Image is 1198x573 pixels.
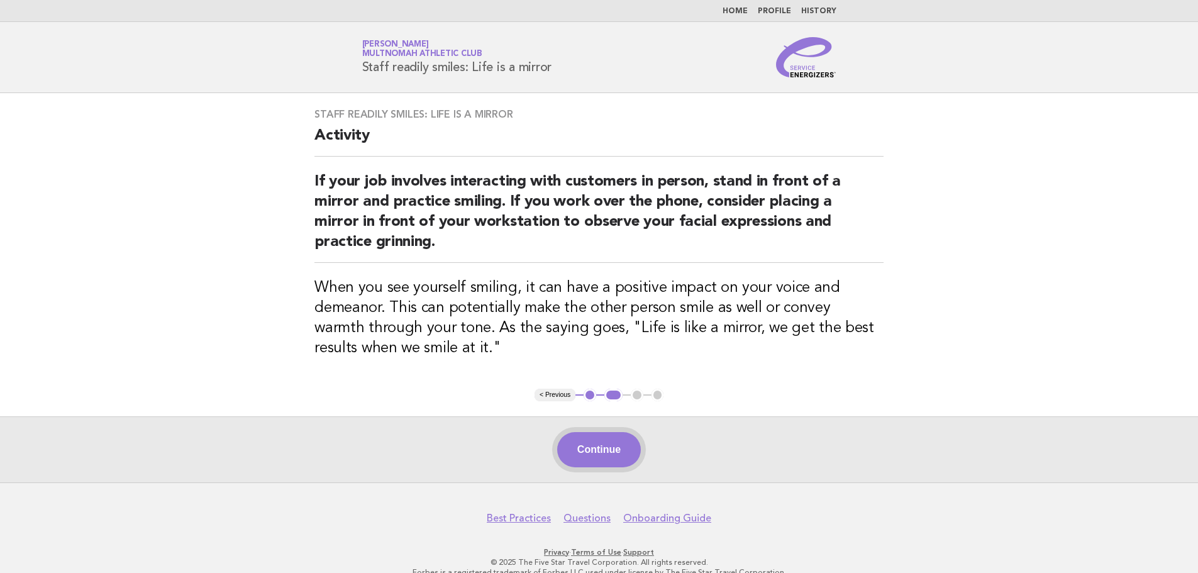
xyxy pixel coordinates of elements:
[544,548,569,557] a: Privacy
[723,8,748,15] a: Home
[314,278,884,359] h3: When you see yourself smiling, it can have a positive impact on your voice and demeanor. This can...
[314,108,884,121] h3: Staff readily smiles: Life is a mirror
[557,432,641,467] button: Continue
[801,8,836,15] a: History
[362,40,482,58] a: [PERSON_NAME]Multnomah Athletic Club
[214,547,984,557] p: · ·
[487,512,551,525] a: Best Practices
[584,389,596,401] button: 1
[571,548,621,557] a: Terms of Use
[776,37,836,77] img: Service Energizers
[535,389,575,401] button: < Previous
[214,557,984,567] p: © 2025 The Five Star Travel Corporation. All rights reserved.
[758,8,791,15] a: Profile
[362,41,552,74] h1: Staff readily smiles: Life is a mirror
[314,172,884,263] h2: If your job involves interacting with customers in person, stand in front of a mirror and practic...
[604,389,623,401] button: 2
[314,126,884,157] h2: Activity
[563,512,611,525] a: Questions
[623,512,711,525] a: Onboarding Guide
[362,50,482,58] span: Multnomah Athletic Club
[623,548,654,557] a: Support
